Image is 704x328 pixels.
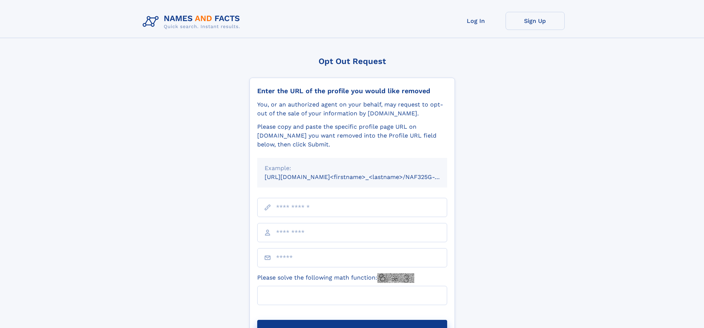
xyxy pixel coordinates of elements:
[249,57,455,66] div: Opt Out Request
[257,122,447,149] div: Please copy and paste the specific profile page URL on [DOMAIN_NAME] you want removed into the Pr...
[265,173,461,180] small: [URL][DOMAIN_NAME]<firstname>_<lastname>/NAF325G-xxxxxxxx
[257,273,414,283] label: Please solve the following math function:
[140,12,246,32] img: Logo Names and Facts
[446,12,506,30] a: Log In
[257,100,447,118] div: You, or an authorized agent on your behalf, may request to opt-out of the sale of your informatio...
[506,12,565,30] a: Sign Up
[257,87,447,95] div: Enter the URL of the profile you would like removed
[265,164,440,173] div: Example:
